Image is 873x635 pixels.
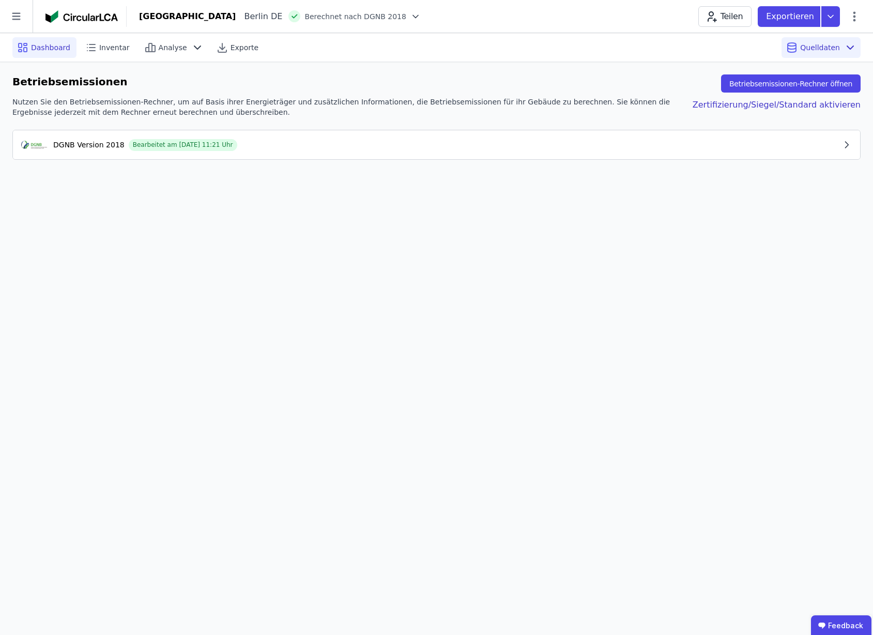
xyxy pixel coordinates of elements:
img: cert-logo [21,139,47,151]
div: Betriebsemissionen [12,74,128,93]
div: Bearbeitet am [DATE] 11:21 Uhr [129,139,237,151]
div: DGNB Version 2018 [53,140,125,150]
div: Berlin DE [236,10,282,23]
span: Analyse [159,42,187,53]
p: Exportieren [766,10,816,23]
span: Quelldaten [800,42,840,53]
span: Exporte [231,42,258,53]
img: Concular [45,10,118,23]
button: Teilen [698,6,752,27]
button: Betriebsemissionen-Rechner öffnen [721,74,861,93]
div: [GEOGRAPHIC_DATA] [139,10,236,23]
div: Zertifizierung/Siegel/Standard aktivieren [676,97,861,117]
span: Inventar [99,42,130,53]
div: Nutzen Sie den Betriebsemissionen-Rechner, um auf Basis ihrer Energieträger und zusätzlichen Info... [12,97,676,117]
span: Berechnet nach DGNB 2018 [304,11,406,22]
span: Dashboard [31,42,70,53]
button: cert-logoDGNB Version 2018Bearbeitet am [DATE] 11:21 Uhr [13,130,860,159]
